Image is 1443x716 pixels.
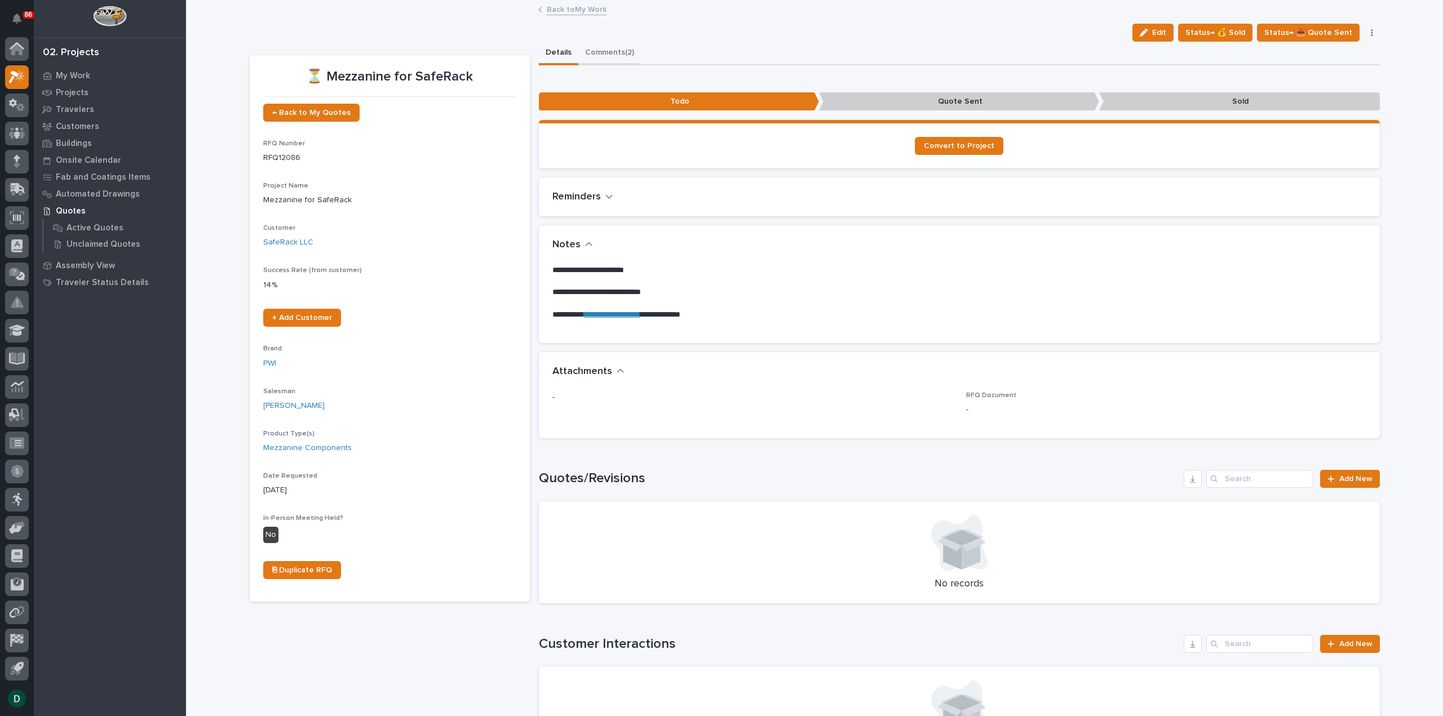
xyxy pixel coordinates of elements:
div: 02. Projects [43,47,99,59]
p: Quotes [56,206,86,216]
p: Sold [1099,92,1379,111]
a: SafeRack LLC [263,237,313,248]
button: Details [539,42,578,65]
a: + Add Customer [263,309,341,327]
p: - [966,404,1366,416]
p: Active Quotes [67,223,123,233]
p: Traveler Status Details [56,278,149,288]
p: Onsite Calendar [56,155,121,166]
a: Assembly View [34,257,186,274]
span: Status→ 📤 Quote Sent [1264,26,1352,39]
a: Fab and Coatings Items [34,168,186,185]
img: Workspace Logo [93,6,126,26]
p: Fab and Coatings Items [56,172,151,183]
span: + Add Customer [272,314,332,322]
div: Notifications86 [14,14,29,32]
a: ⎘ Duplicate RFQ [263,561,341,579]
p: Automated Drawings [56,189,140,199]
a: Quotes [34,202,186,219]
button: users-avatar [5,687,29,710]
span: Product Type(s) [263,430,315,437]
a: My Work [34,67,186,84]
span: Add New [1339,475,1373,483]
button: Edit [1132,24,1174,42]
p: RFQ12086 [263,152,516,164]
button: Notes [552,239,593,251]
a: Back toMy Work [547,2,607,15]
a: ← Back to My Quotes [263,104,360,122]
a: [PERSON_NAME] [263,400,325,412]
p: - [552,392,953,403]
a: Automated Drawings [34,185,186,202]
span: Project Name [263,183,308,189]
p: Assembly View [56,261,115,271]
a: Active Quotes [43,220,186,235]
p: My Work [56,71,90,81]
p: 14 % [263,279,516,291]
span: RFQ Document [966,392,1016,399]
input: Search [1206,470,1313,488]
p: Travelers [56,105,94,115]
h1: Customer Interactions [539,636,1180,652]
h2: Notes [552,239,581,251]
p: Todo [539,92,819,111]
p: 86 [25,11,32,19]
p: Mezzanine for SafeRack [263,194,516,206]
span: Add New [1339,640,1373,648]
a: Onsite Calendar [34,152,186,168]
p: [DATE] [263,484,516,496]
span: Salesman [263,388,295,395]
span: Status→ 💰 Sold [1185,26,1245,39]
p: Customers [56,122,99,132]
div: No [263,527,278,543]
span: ← Back to My Quotes [272,109,351,117]
button: Status→ 📤 Quote Sent [1257,24,1360,42]
button: Comments (2) [578,42,641,65]
span: Edit [1152,28,1166,38]
a: PWI [263,358,276,370]
span: Customer [263,225,295,232]
span: ⎘ Duplicate RFQ [272,566,332,574]
h2: Reminders [552,191,601,203]
a: Projects [34,84,186,101]
a: Buildings [34,135,186,152]
h2: Attachments [552,366,612,378]
span: Convert to Project [924,142,994,150]
h1: Quotes/Revisions [539,470,1180,487]
p: No records [552,578,1366,590]
input: Search [1206,635,1313,653]
button: Notifications [5,7,29,30]
a: Add New [1320,635,1379,653]
span: Date Requested [263,473,317,479]
button: Attachments [552,366,625,378]
a: Convert to Project [915,137,1003,155]
span: RFQ Number [263,140,305,147]
a: Travelers [34,101,186,118]
p: Buildings [56,139,92,149]
p: Quote Sent [819,92,1099,111]
span: Brand [263,345,282,352]
a: Traveler Status Details [34,274,186,291]
span: Success Rate (from customer) [263,267,362,274]
a: Add New [1320,470,1379,488]
button: Status→ 💰 Sold [1178,24,1252,42]
p: Unclaimed Quotes [67,239,140,250]
a: Unclaimed Quotes [43,236,186,252]
span: In-Person Meeting Held? [263,515,343,522]
a: Mezzanine Components [263,442,352,454]
a: Customers [34,118,186,135]
button: Reminders [552,191,613,203]
p: Projects [56,88,88,98]
p: ⏳ Mezzanine for SafeRack [263,69,516,85]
